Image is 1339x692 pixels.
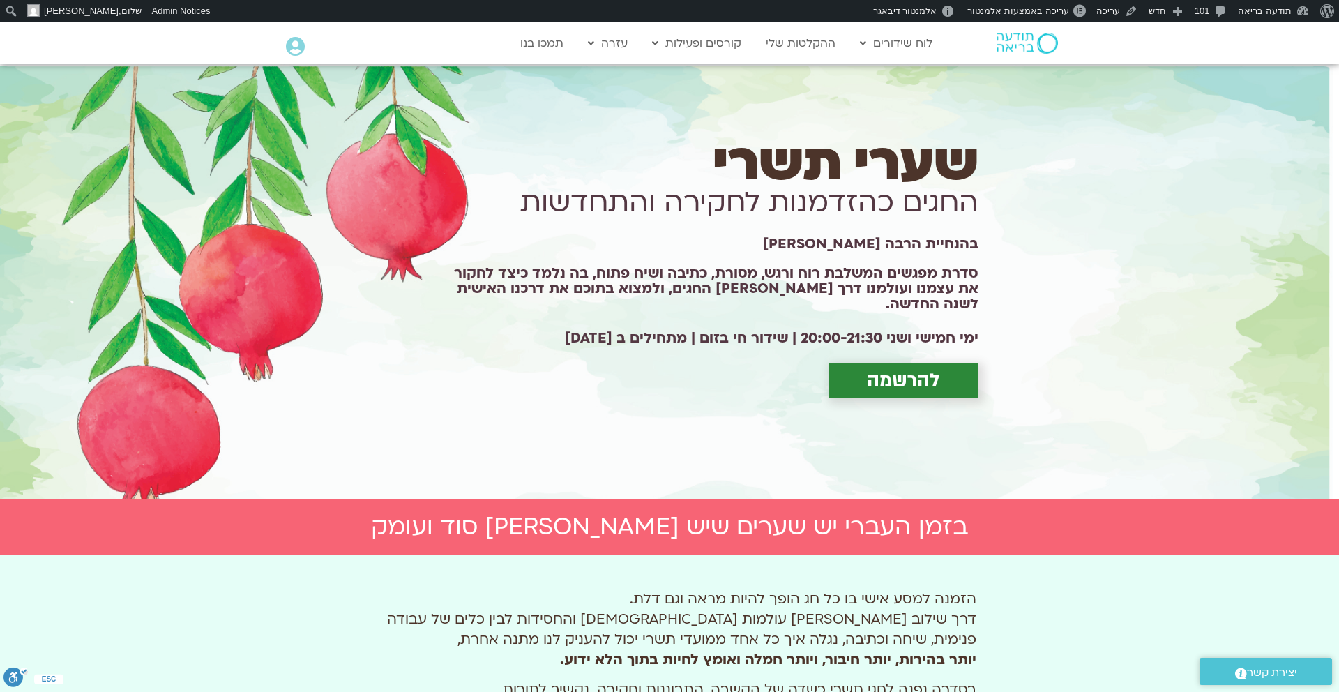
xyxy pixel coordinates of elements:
[44,6,119,16] span: [PERSON_NAME]
[853,30,939,57] a: לוח שידורים
[1247,663,1297,682] span: יצירת קשר
[867,370,940,391] span: להרשמה
[630,589,976,608] span: הזמנה למסע אישי בו כל חג הופך להיות מראה וגם דלת.
[759,30,842,57] a: ההקלטות שלי
[432,144,978,183] h1: שערי תשרי
[513,30,570,57] a: תמכו בנו
[432,241,978,247] h1: בהנחיית הרבה [PERSON_NAME]
[997,33,1058,54] img: תודעה בריאה
[560,650,976,669] b: יותר בהירות, יותר חיבור, ויותר חמלה ואומץ לחיות בתוך הלא ידוע.
[432,266,978,312] h1: סדרת מפגשים המשלבת רוח ורגש, מסורת, כתיבה ושיח פתוח, בה נלמד כיצד לחקור את עצמנו ועולמנו דרך [PER...
[967,6,1068,16] span: עריכה באמצעות אלמנטור
[581,30,635,57] a: עזרה
[645,30,748,57] a: קורסים ופעילות
[432,183,978,223] h1: החגים כהזדמנות לחקירה והתחדשות
[387,610,976,649] span: דרך שילוב [PERSON_NAME] עולמות [DEMOGRAPHIC_DATA] והחסידות לבין כלים של עבודה פנימית, שיחה וכתיבה...
[1200,658,1332,685] a: יצירת קשר
[829,363,978,398] a: להרשמה
[279,513,1060,541] h2: בזמן העברי יש שערים שיש [PERSON_NAME] סוד ועומק
[432,331,978,346] h2: ימי חמישי ושני 20:00-21:30 | שידור חי בזום | מתחילים ב [DATE]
